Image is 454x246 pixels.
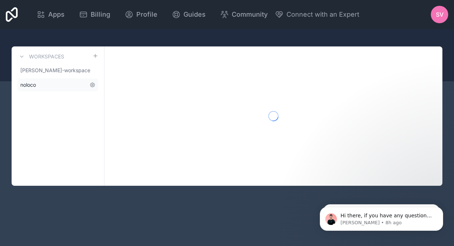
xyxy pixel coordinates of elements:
[20,81,36,89] span: noloco
[31,7,70,22] a: Apps
[91,9,110,20] span: Billing
[17,78,98,91] a: noloco
[183,9,206,20] span: Guides
[48,9,65,20] span: Apps
[136,9,157,20] span: Profile
[214,7,273,22] a: Community
[309,192,454,242] iframe: Intercom notifications message
[119,7,163,22] a: Profile
[436,10,443,19] span: SV
[232,9,268,20] span: Community
[166,7,211,22] a: Guides
[20,67,90,74] span: [PERSON_NAME]-workspace
[17,52,64,61] a: Workspaces
[29,53,64,60] h3: Workspaces
[17,64,98,77] a: [PERSON_NAME]-workspace
[286,9,359,20] span: Connect with an Expert
[73,7,116,22] a: Billing
[275,9,359,20] button: Connect with an Expert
